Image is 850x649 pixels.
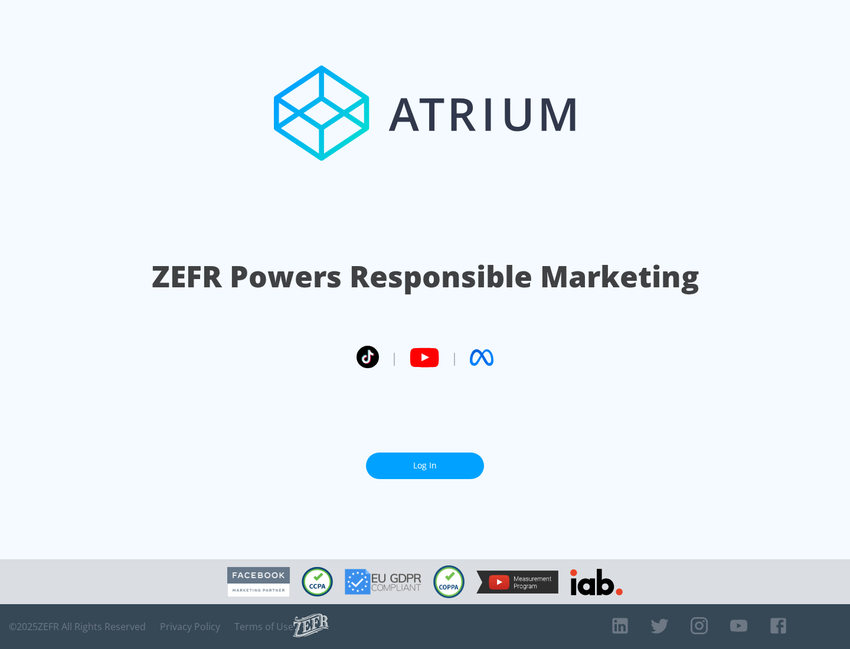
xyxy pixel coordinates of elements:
a: Log In [366,453,484,479]
span: | [391,349,398,366]
a: Privacy Policy [160,621,220,632]
img: IAB [570,569,623,595]
img: YouTube Measurement Program [476,571,558,594]
img: COPPA Compliant [433,565,465,598]
img: CCPA Compliant [302,567,333,596]
span: | [451,349,458,366]
img: Facebook Marketing Partner [227,567,290,597]
a: Terms of Use [234,621,293,632]
h1: ZEFR Powers Responsible Marketing [152,256,699,297]
img: GDPR Compliant [345,569,421,595]
span: © 2025 ZEFR All Rights Reserved [9,621,146,632]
